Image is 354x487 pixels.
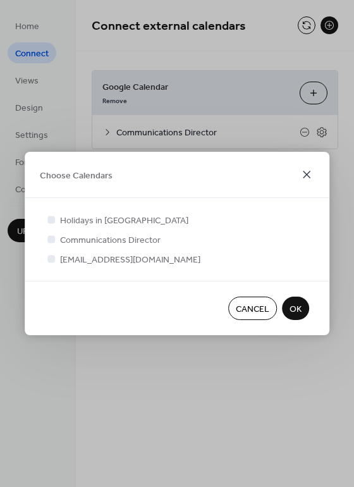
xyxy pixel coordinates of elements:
[40,169,113,182] span: Choose Calendars
[60,214,188,228] span: Holidays in [GEOGRAPHIC_DATA]
[60,234,161,247] span: Communications Director
[60,254,200,267] span: [EMAIL_ADDRESS][DOMAIN_NAME]
[290,303,302,316] span: OK
[228,297,277,320] button: Cancel
[236,303,269,316] span: Cancel
[282,297,309,320] button: OK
